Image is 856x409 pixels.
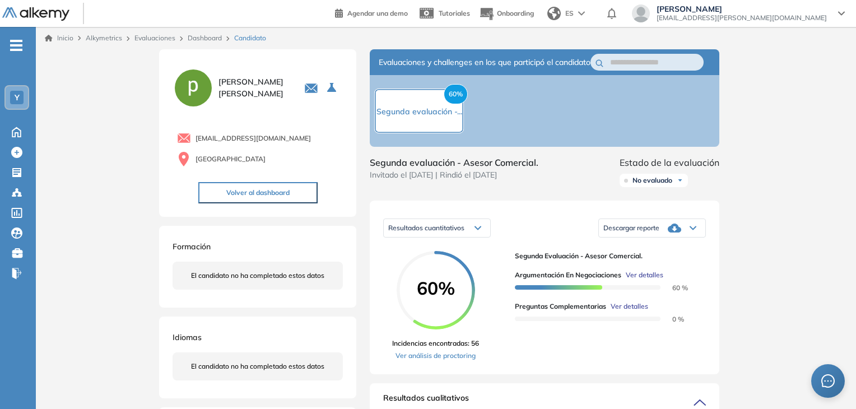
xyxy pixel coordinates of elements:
[547,7,561,20] img: world
[188,34,222,42] a: Dashboard
[515,251,697,261] span: Segunda evaluación - Asesor Comercial.
[479,2,534,26] button: Onboarding
[370,169,538,181] span: Invitado el [DATE] | Rindió el [DATE]
[196,154,266,164] span: [GEOGRAPHIC_DATA]
[191,361,324,371] span: El candidato no ha completado estos datos
[388,224,464,232] span: Resultados cuantitativos
[659,283,688,292] span: 60 %
[657,13,827,22] span: [EMAIL_ADDRESS][PERSON_NAME][DOMAIN_NAME]
[603,224,659,233] span: Descargar reporte
[173,332,202,342] span: Idiomas
[86,34,122,42] span: Alkymetrics
[565,8,574,18] span: ES
[611,301,648,312] span: Ver detalles
[632,176,672,185] span: No evaluado
[134,34,175,42] a: Evaluaciones
[347,9,408,17] span: Agendar una demo
[376,106,462,117] span: Segunda evaluación -...
[392,338,479,348] span: Incidencias encontradas: 56
[370,156,538,169] span: Segunda evaluación - Asesor Comercial.
[657,4,827,13] span: [PERSON_NAME]
[173,67,214,109] img: PROFILE_MENU_LOGO_USER
[677,177,683,184] img: Ícono de flecha
[606,301,648,312] button: Ver detalles
[198,182,318,203] button: Volver al dashboard
[15,93,20,102] span: Y
[515,270,621,280] span: Argumentación en negociaciones
[397,279,475,297] span: 60%
[335,6,408,19] a: Agendar una demo
[218,76,291,100] span: [PERSON_NAME] [PERSON_NAME]
[392,351,479,361] a: Ver análisis de proctoring
[821,374,835,388] span: message
[515,301,606,312] span: Preguntas complementarias
[173,241,211,252] span: Formación
[2,7,69,21] img: Logo
[444,84,468,104] span: 60%
[621,270,663,280] button: Ver detalles
[379,57,590,68] span: Evaluaciones y challenges en los que participó el candidato
[626,270,663,280] span: Ver detalles
[191,271,324,281] span: El candidato no ha completado estos datos
[620,156,719,169] span: Estado de la evaluación
[196,133,311,143] span: [EMAIL_ADDRESS][DOMAIN_NAME]
[45,33,73,43] a: Inicio
[10,44,22,47] i: -
[323,78,343,98] button: Seleccione la evaluación activa
[578,11,585,16] img: arrow
[234,33,266,43] span: Candidato
[497,9,534,17] span: Onboarding
[659,315,684,323] span: 0 %
[439,9,470,17] span: Tutoriales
